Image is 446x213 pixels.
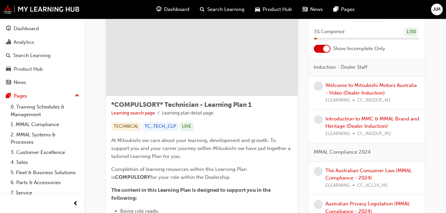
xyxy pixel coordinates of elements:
span: The content in this Learning Plan is designed to support you in the following: [111,187,272,201]
a: 5. Fleet & Business Solutions [8,168,82,178]
a: Learning search page [111,110,155,116]
span: up-icon [75,92,79,100]
li: Learning plan detail page [162,109,214,117]
a: Product Hub [3,63,82,75]
a: car-iconProduct Hub [250,3,297,16]
div: TC_TECH_CLP [142,122,178,131]
div: Product Hub [14,65,43,73]
span: AM [433,6,441,13]
span: prev-icon [73,200,78,208]
span: search-icon [6,53,11,59]
a: news-iconNews [297,3,328,16]
span: Product Hub [263,6,292,13]
div: TECHNICAL [111,122,141,131]
span: COMPULSORY [115,174,150,180]
span: Completion of learning resources within this Learning Plan is [111,166,248,180]
a: 6. Parts & Accessories [8,177,82,188]
a: The Australian Consumer Law (MMAL Compliance - 2024) [325,168,412,181]
div: LIVE [180,122,194,131]
button: AM [431,4,443,15]
span: learningRecordVerb_NONE-icon [314,82,323,91]
div: Search Learning [13,52,50,59]
a: News [3,76,82,89]
img: mmal [3,5,80,14]
span: news-icon [6,80,11,86]
span: CF_ACL24_M1 [357,182,388,189]
span: pages-icon [6,93,11,99]
span: News [310,6,323,13]
span: ELEARNING [325,97,350,104]
div: Dashboard [14,25,39,33]
span: car-icon [255,5,260,14]
a: Analytics [3,36,82,48]
span: chart-icon [6,39,11,45]
span: learningRecordVerb_NONE-icon [314,167,323,176]
button: Pages [3,90,82,102]
span: for your role within the Dealership. [150,174,231,180]
a: 7. Service [8,188,82,198]
a: pages-iconPages [328,3,360,16]
span: learningRecordVerb_NONE-icon [314,200,323,209]
span: 3 % Completed [314,28,344,36]
div: Pages [14,92,27,100]
a: 0. Training Schedules & Management [8,102,82,119]
a: 2. MMAL Systems & Processes [8,130,82,147]
span: Induction - Dealer Staff [314,63,367,71]
span: Pages [341,6,355,13]
span: MMAL Compliance 2024 [314,148,371,156]
a: 4. Sales [8,157,82,168]
span: Dashboard [164,6,189,13]
span: Search Learning [207,6,244,13]
div: Analytics [14,38,34,46]
span: guage-icon [156,5,161,14]
span: pages-icon [333,5,338,14]
span: ELEARNING [325,182,350,189]
span: CF_INDDLR_M1 [357,97,391,104]
span: CF_INDDLR_M2 [357,130,391,138]
span: Show Incomplete Only [333,45,385,52]
span: *COMPULSORY* Technician - Learning Plan 1 [111,101,252,108]
span: car-icon [6,66,11,72]
span: guage-icon [6,26,11,32]
span: search-icon [200,5,205,14]
a: Welcome to Mitsubishi Motors Australia - Video (Dealer Induction) [325,82,417,96]
a: Search Learning [3,49,82,62]
span: ELEARNING [325,130,350,138]
a: guage-iconDashboard [151,3,195,16]
button: DashboardAnalyticsSearch LearningProduct HubNews [3,21,82,90]
a: Dashboard [3,23,82,35]
div: News [14,79,26,86]
a: 3. Customer Excellence [8,147,82,158]
a: Introduction to MMC & MMAL Brand and Heritage (Dealer Induction) [325,116,419,129]
a: 1. MMAL Compliance [8,119,82,130]
span: news-icon [303,5,308,14]
span: learningRecordVerb_NONE-icon [314,115,323,124]
span: At Mitsubishi we care about your learning, development and growth. To support you and your career... [111,137,292,159]
a: search-iconSearch Learning [195,3,250,16]
div: 1 / 30 [404,28,418,36]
